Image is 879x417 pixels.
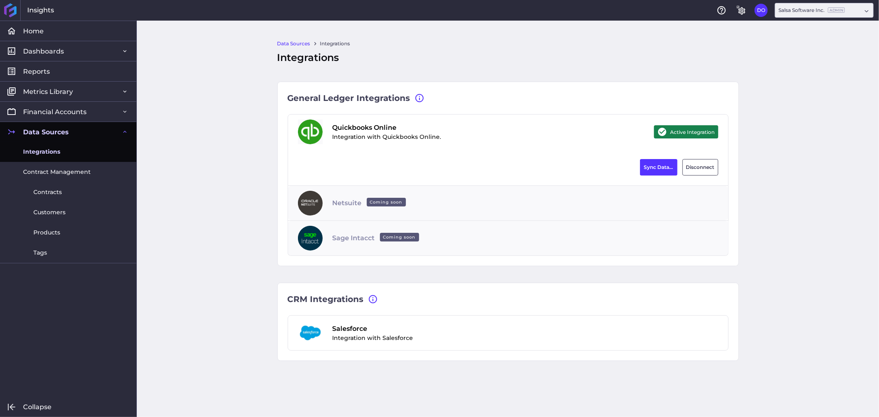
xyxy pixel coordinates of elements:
a: Data Sources [277,40,310,47]
span: Products [33,228,60,237]
button: General Settings [735,4,748,17]
span: Customers [33,208,66,217]
span: Tags [33,248,47,257]
div: CRM Integrations [288,293,729,305]
span: Metrics Library [23,87,73,96]
span: Collapse [23,403,52,411]
button: User Menu [755,4,768,17]
span: Integrations [23,148,60,156]
div: Salsa Software Inc. [778,7,845,14]
button: Disconnect [682,159,718,176]
span: Dashboards [23,47,64,56]
span: Sage Intacct [333,233,422,243]
div: Dropdown select [775,3,874,18]
span: Netsuite [333,198,409,208]
span: Reports [23,67,50,76]
span: Quickbooks Online [333,123,441,133]
ins: Admin [828,7,845,13]
button: Sync Data... [640,159,677,176]
div: Integration with Salesforce [333,324,413,342]
div: Integrations [277,50,739,65]
ins: Coming soon [367,198,406,206]
ins: Coming soon [380,233,419,241]
span: Salesforce [333,324,413,334]
div: General Ledger Integrations [288,92,729,104]
span: Financial Accounts [23,108,87,116]
span: Data Sources [23,128,69,136]
button: Help [715,4,728,17]
span: Contract Management [23,168,91,176]
span: Home [23,27,44,35]
span: Contracts [33,188,62,197]
div: Integration with Quickbooks Online. [333,123,441,141]
div: Active Integration [654,125,718,138]
a: Integrations [320,40,350,47]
